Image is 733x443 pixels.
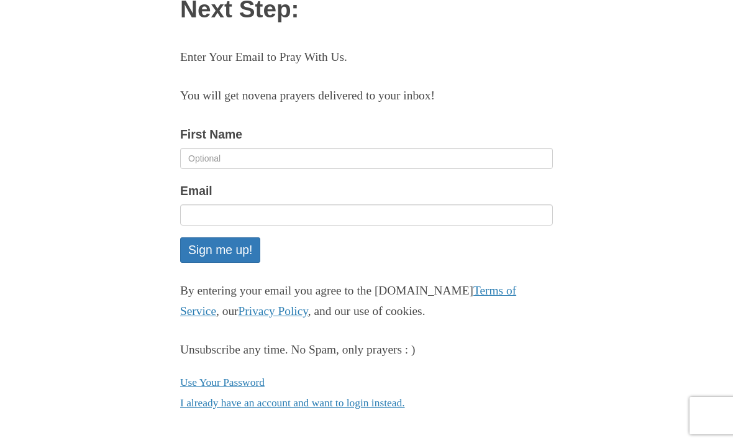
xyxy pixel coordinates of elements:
p: By entering your email you agree to the [DOMAIN_NAME] , our , and our use of cookies. [180,281,553,322]
label: Email [180,181,212,201]
p: You will get novena prayers delivered to your inbox! [180,86,553,106]
div: Unsubscribe any time. No Spam, only prayers : ) [180,340,553,360]
a: Use Your Password [180,376,265,388]
p: Enter Your Email to Pray With Us. [180,47,553,68]
label: First Name [180,124,242,145]
a: Privacy Policy [239,304,308,317]
input: Optional [180,148,553,169]
button: Sign me up! [180,237,260,263]
a: I already have an account and want to login instead. [180,396,405,409]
